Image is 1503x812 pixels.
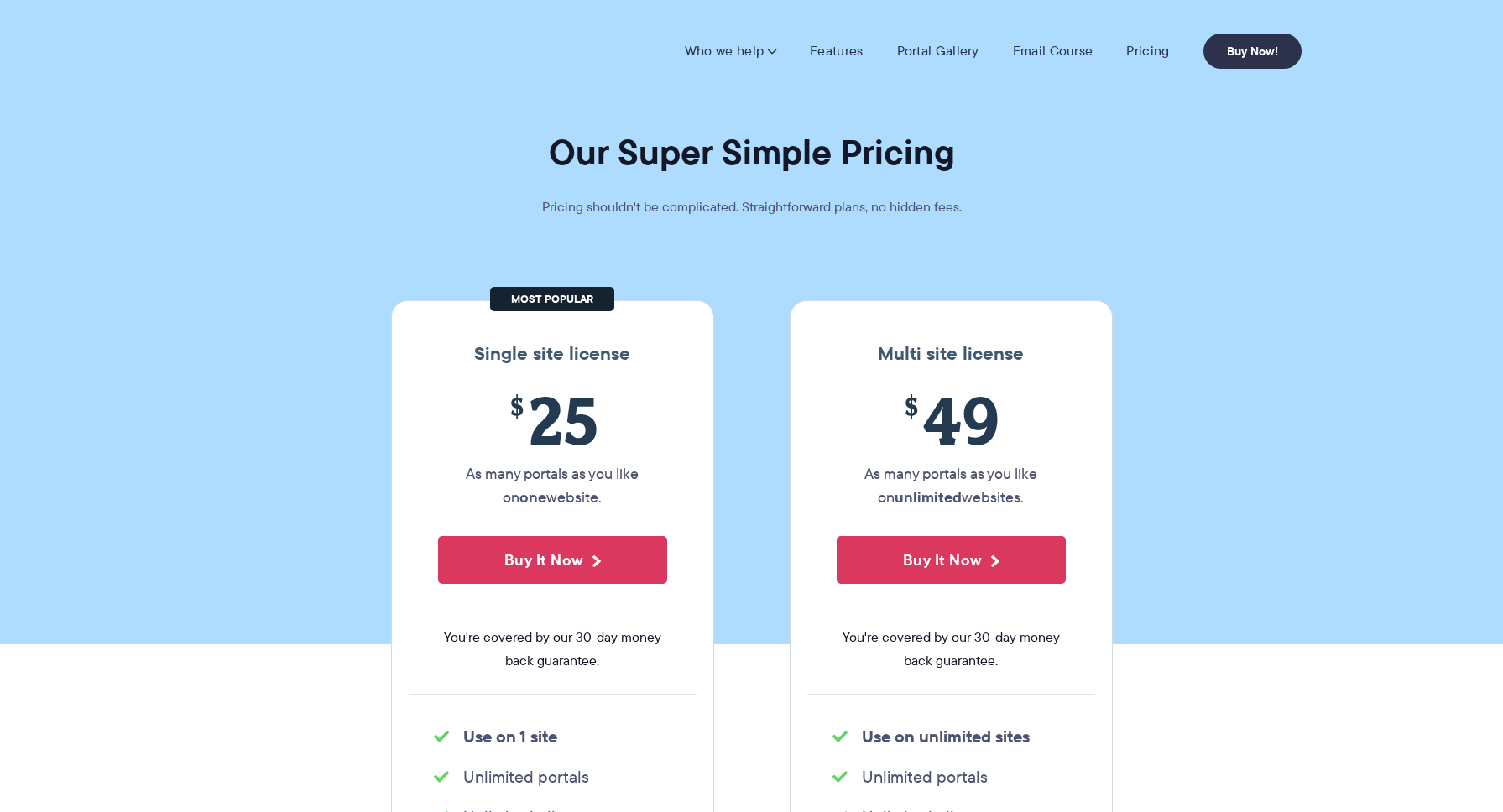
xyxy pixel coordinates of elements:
[1013,43,1093,60] a: Email Course
[807,343,1095,365] h3: Multi site license
[685,43,776,60] a: Who we help
[434,765,671,789] li: Unlimited portals
[837,382,1066,458] span: 49
[1126,43,1169,60] a: Pricing
[837,536,1066,584] button: Buy It Now
[409,343,697,365] h3: Single site license
[895,486,962,508] strong: unlimited
[837,626,1066,673] span: You're covered by our 30-day money back guarantee.
[862,724,1030,749] strong: Use on unlimited sites
[837,462,1066,509] p: As many portals as you like on websites.
[832,765,1070,789] li: Unlimited portals
[500,195,1004,219] p: Pricing shouldn't be complicated. Straightforward plans, no hidden fees.
[463,724,557,749] strong: Use on 1 site
[438,462,667,509] p: As many portals as you like on website.
[897,43,979,60] a: Portal Gallery
[810,43,863,60] a: Features
[438,626,667,673] span: You're covered by our 30-day money back guarantee.
[519,486,546,508] strong: one
[438,536,667,584] button: Buy It Now
[1203,34,1302,69] a: Buy Now!
[438,382,667,458] span: 25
